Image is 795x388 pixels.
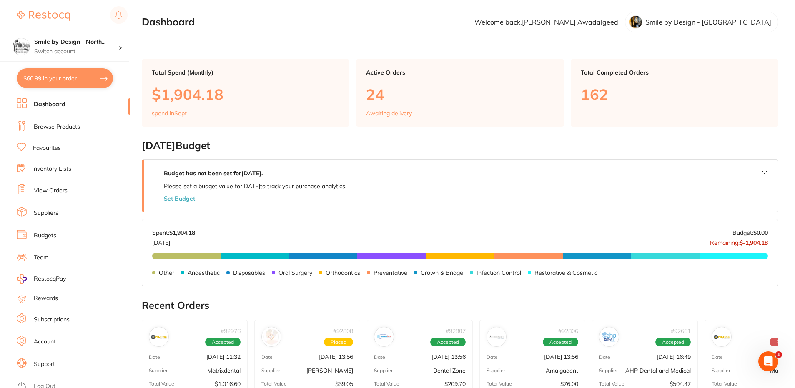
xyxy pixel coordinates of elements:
a: Account [34,338,56,346]
p: # 92807 [446,327,466,334]
img: Adam Dental [263,329,279,345]
a: Active Orders24Awaiting delivery [356,59,564,127]
img: Smile by Design - North Sydney [13,38,30,55]
span: Accepted [543,337,578,346]
p: Date [599,354,610,360]
p: Total Completed Orders [581,69,768,76]
a: Subscriptions [34,316,70,324]
p: Smile by Design - [GEOGRAPHIC_DATA] [645,18,771,26]
p: Supplier [712,367,730,373]
p: Supplier [374,367,393,373]
p: [PERSON_NAME] [306,367,353,373]
p: Budget: [732,229,768,236]
span: Accepted [205,337,241,346]
p: Dental Zone [433,367,466,373]
p: $39.05 [335,380,353,387]
img: Restocq Logo [17,11,70,21]
p: $504.47 [670,380,691,387]
a: View Orders [34,187,68,195]
strong: $0.00 [753,229,768,236]
h2: [DATE] Budget [142,140,778,152]
img: AHP Dental and Medical [601,329,617,345]
p: Amalgadent [546,367,578,373]
strong: Budget has not been set for [DATE] . [164,169,263,177]
p: Date [712,354,723,360]
p: [DATE] [152,236,195,246]
a: Inventory Lists [32,165,71,173]
iframe: Intercom live chat [758,351,778,371]
p: Welcome back, [PERSON_NAME] Awadalgeed [474,18,618,26]
span: Accepted [655,337,691,346]
p: Total Value [261,381,287,386]
a: Favourites [33,144,61,152]
p: Date [374,354,385,360]
img: dHRxanhhaA [629,15,642,29]
p: spend in Sept [152,110,187,117]
p: 24 [366,86,554,103]
p: Supplier [261,367,280,373]
span: Accepted [430,337,466,346]
p: [DATE] 13:56 [319,353,353,360]
p: Supplier [149,367,168,373]
p: # 92808 [333,327,353,334]
p: $1,904.18 [152,86,339,103]
p: Infection Control [476,269,521,276]
p: Oral Surgery [278,269,312,276]
p: Other [159,269,174,276]
p: # 92976 [221,327,241,334]
span: RestocqPay [34,275,66,283]
p: [DATE] 13:56 [544,353,578,360]
a: Budgets [34,231,56,240]
p: $209.70 [444,380,466,387]
a: Rewards [34,294,58,303]
p: Supplier [599,367,618,373]
p: Switch account [34,47,118,56]
p: Total Value [374,381,399,386]
p: AHP Dental and Medical [625,367,691,373]
a: RestocqPay [17,274,66,284]
p: # 92806 [558,327,578,334]
strong: $-1,904.18 [740,239,768,246]
p: Orthodontics [326,269,360,276]
span: 1 [775,351,782,358]
p: Supplier [487,367,505,373]
p: Active Orders [366,69,554,76]
button: Set Budget [164,195,195,202]
p: Preventative [374,269,407,276]
p: Please set a budget value for [DATE] to track your purchase analytics. [164,183,346,189]
p: Spent: [152,229,195,236]
img: Dental Zone [376,329,392,345]
img: Matrixdental [714,329,730,345]
p: Crown & Bridge [421,269,463,276]
img: Matrixdental [151,329,167,345]
a: Team [34,254,48,262]
a: Browse Products [34,123,80,131]
a: Restocq Logo [17,6,70,25]
p: Restorative & Cosmetic [534,269,597,276]
p: Total Value [712,381,737,386]
img: Amalgadent [489,329,504,345]
p: Anaesthetic [188,269,220,276]
img: RestocqPay [17,274,27,284]
p: Total Value [487,381,512,386]
strong: $1,904.18 [169,229,195,236]
span: Placed [324,337,353,346]
p: Remaining: [710,236,768,246]
a: Total Completed Orders162 [571,59,778,127]
button: $60.99 in your order [17,68,113,88]
p: # 92661 [671,327,691,334]
p: [DATE] 13:56 [431,353,466,360]
h2: Recent Orders [142,300,778,311]
p: Awaiting delivery [366,110,412,117]
p: 162 [581,86,768,103]
p: $1,016.60 [215,380,241,387]
a: Total Spend (Monthly)$1,904.18spend inSept [142,59,349,127]
p: Date [149,354,160,360]
p: Total Value [599,381,624,386]
a: Support [34,360,55,368]
p: Total Spend (Monthly) [152,69,339,76]
a: Suppliers [34,209,58,217]
p: Matrixdental [207,367,241,373]
p: Date [261,354,273,360]
p: [DATE] 11:32 [206,353,241,360]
